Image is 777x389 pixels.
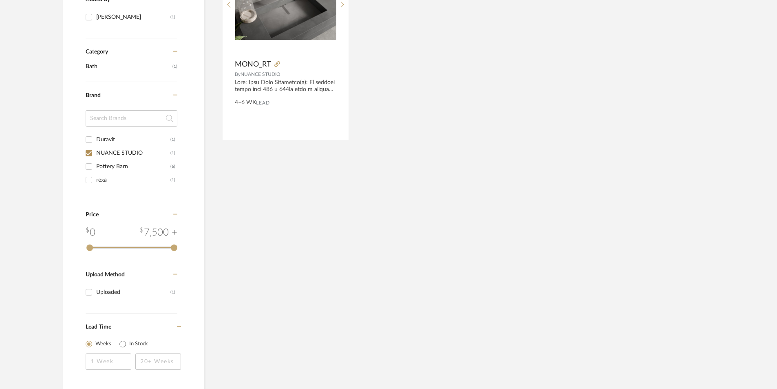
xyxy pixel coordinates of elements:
div: (6) [170,160,175,173]
span: Lead Time [86,324,111,330]
div: Duravit [96,133,170,146]
div: 0 [86,225,95,240]
span: NUANCE STUDIO [241,72,280,77]
span: Upload Method [86,272,125,278]
div: Pottery Barn [96,160,170,173]
span: 4–6 WK [235,98,256,107]
input: 1 Week [86,353,131,370]
input: Search Brands [86,110,177,127]
label: Weeks [95,340,111,348]
span: MONO_RT [235,60,271,69]
span: (1) [172,60,177,73]
span: Category [86,49,108,56]
label: In Stock [129,340,148,348]
span: Brand [86,93,101,98]
div: NUANCE STUDIO [96,147,170,160]
div: rexa [96,173,170,187]
div: [PERSON_NAME] [96,11,170,24]
span: Bath [86,60,170,73]
span: By [235,72,241,77]
div: 7,500 + [140,225,177,240]
div: Uploaded [96,286,170,299]
div: (1) [170,147,175,160]
div: (1) [170,133,175,146]
div: (1) [170,11,175,24]
div: (1) [170,173,175,187]
span: Price [86,212,99,218]
input: 20+ Weeks [135,353,181,370]
div: (1) [170,286,175,299]
div: Lore: Ipsu Dolo Sitametco(a): El seddoei tempo inci 486 u 644la etdo m aliqua enim 205 a 119 m V9... [235,79,336,93]
span: Lead [256,100,270,106]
